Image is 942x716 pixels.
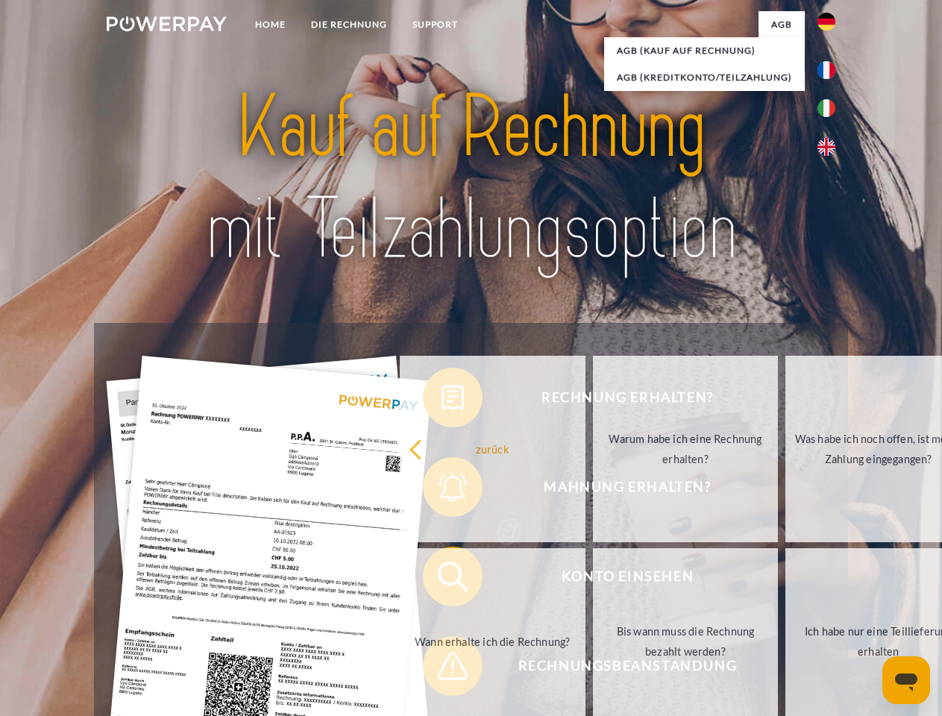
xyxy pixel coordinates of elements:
iframe: Schaltfläche zum Öffnen des Messaging-Fensters [882,656,930,704]
div: Warum habe ich eine Rechnung erhalten? [602,429,770,469]
a: SUPPORT [400,11,471,38]
img: fr [817,61,835,79]
div: Bis wann muss die Rechnung bezahlt werden? [602,621,770,662]
a: AGB (Kauf auf Rechnung) [604,37,805,64]
div: Wann erhalte ich die Rechnung? [409,631,577,651]
img: en [817,138,835,156]
img: title-powerpay_de.svg [142,72,800,286]
a: agb [759,11,805,38]
a: AGB (Kreditkonto/Teilzahlung) [604,64,805,91]
img: logo-powerpay-white.svg [107,16,227,31]
img: de [817,13,835,31]
a: DIE RECHNUNG [298,11,400,38]
a: Home [242,11,298,38]
img: it [817,99,835,117]
div: zurück [409,439,577,459]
